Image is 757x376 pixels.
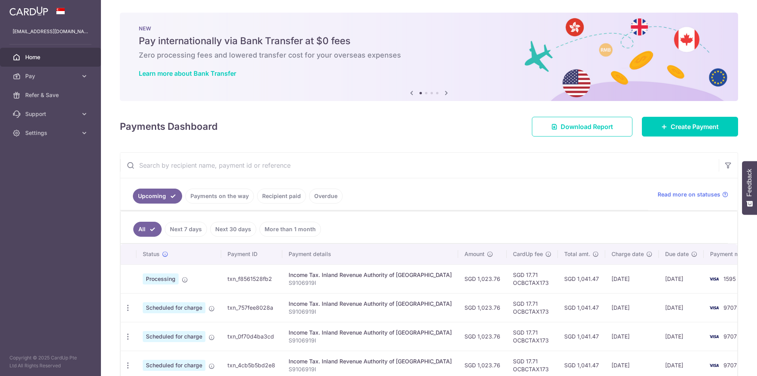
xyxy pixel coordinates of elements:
[658,191,728,198] a: Read more on statuses
[507,322,558,351] td: SGD 17.71 OCBCTAX173
[143,273,179,284] span: Processing
[289,329,452,337] div: Income Tax. Inland Revenue Authority of [GEOGRAPHIC_DATA]
[289,357,452,365] div: Income Tax. Inland Revenue Authority of [GEOGRAPHIC_DATA]
[706,274,722,284] img: Bank Card
[133,189,182,204] a: Upcoming
[289,365,452,373] p: S9106919I
[723,304,737,311] span: 9707
[289,300,452,308] div: Income Tax. Inland Revenue Authority of [GEOGRAPHIC_DATA]
[558,322,605,351] td: SGD 1,041.47
[25,72,77,80] span: Pay
[458,322,507,351] td: SGD 1,023.76
[139,69,236,77] a: Learn more about Bank Transfer
[723,275,736,282] span: 1595
[143,302,205,313] span: Scheduled for charge
[9,6,48,16] img: CardUp
[659,264,704,293] td: [DATE]
[707,352,749,372] iframe: Opens a widget where you can find more information
[221,264,282,293] td: txn_f8561528fb2
[605,322,659,351] td: [DATE]
[558,264,605,293] td: SGD 1,041.47
[742,161,757,215] button: Feedback - Show survey
[289,279,452,287] p: S9106919I
[706,361,722,370] img: Bank Card
[532,117,632,137] a: Download Report
[665,250,689,258] span: Due date
[25,53,77,61] span: Home
[165,222,207,237] a: Next 7 days
[659,293,704,322] td: [DATE]
[139,35,719,47] h5: Pay internationally via Bank Transfer at $0 fees
[605,293,659,322] td: [DATE]
[289,308,452,316] p: S9106919I
[139,25,719,32] p: NEW
[561,122,613,131] span: Download Report
[25,110,77,118] span: Support
[221,293,282,322] td: txn_757fee8028a
[25,91,77,99] span: Refer & Save
[120,13,738,101] img: Bank transfer banner
[507,264,558,293] td: SGD 17.71 OCBCTAX173
[723,333,737,340] span: 9707
[458,293,507,322] td: SGD 1,023.76
[513,250,543,258] span: CardUp fee
[13,28,88,36] p: [EMAIL_ADDRESS][DOMAIN_NAME]
[133,222,162,237] a: All
[564,250,590,258] span: Total amt.
[289,337,452,344] p: S9106919I
[185,189,254,204] a: Payments on the way
[289,271,452,279] div: Income Tax. Inland Revenue Authority of [GEOGRAPHIC_DATA]
[221,322,282,351] td: txn_0f70d4ba3cd
[605,264,659,293] td: [DATE]
[139,51,719,60] h6: Zero processing fees and lowered transfer cost for your overseas expenses
[257,189,306,204] a: Recipient paid
[210,222,256,237] a: Next 30 days
[659,322,704,351] td: [DATE]
[558,293,605,322] td: SGD 1,041.47
[25,129,77,137] span: Settings
[507,293,558,322] td: SGD 17.71 OCBCTAX173
[642,117,738,137] a: Create Payment
[464,250,485,258] span: Amount
[706,303,722,312] img: Bank Card
[309,189,343,204] a: Overdue
[120,153,719,178] input: Search by recipient name, payment id or reference
[143,250,160,258] span: Status
[658,191,720,198] span: Read more on statuses
[221,244,282,264] th: Payment ID
[259,222,321,237] a: More than 1 month
[746,169,753,196] span: Feedback
[671,122,719,131] span: Create Payment
[458,264,507,293] td: SGD 1,023.76
[120,120,218,134] h4: Payments Dashboard
[143,331,205,342] span: Scheduled for charge
[143,360,205,371] span: Scheduled for charge
[282,244,458,264] th: Payment details
[612,250,644,258] span: Charge date
[706,332,722,341] img: Bank Card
